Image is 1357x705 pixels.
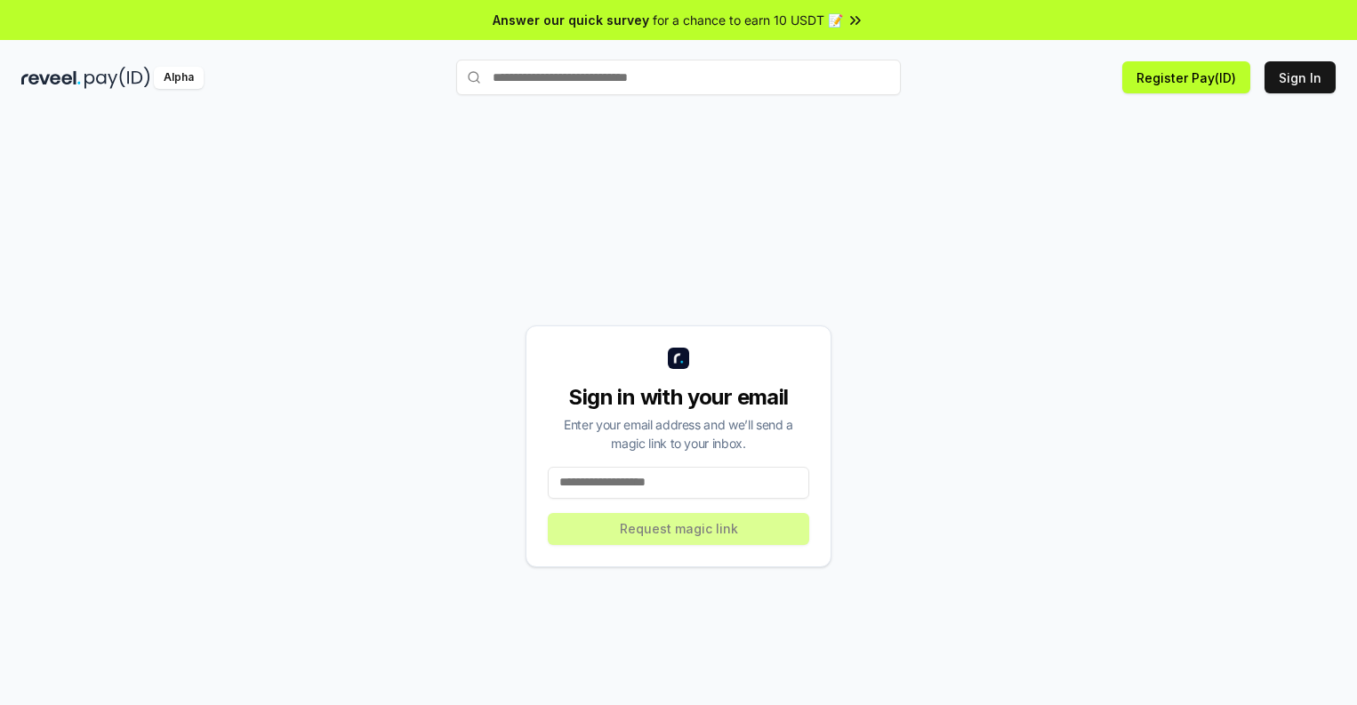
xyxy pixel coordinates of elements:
img: reveel_dark [21,67,81,89]
img: pay_id [84,67,150,89]
span: for a chance to earn 10 USDT 📝 [653,11,843,29]
button: Sign In [1265,61,1336,93]
span: Answer our quick survey [493,11,649,29]
div: Sign in with your email [548,383,809,412]
div: Alpha [154,67,204,89]
div: Enter your email address and we’ll send a magic link to your inbox. [548,415,809,453]
img: logo_small [668,348,689,369]
button: Register Pay(ID) [1122,61,1250,93]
